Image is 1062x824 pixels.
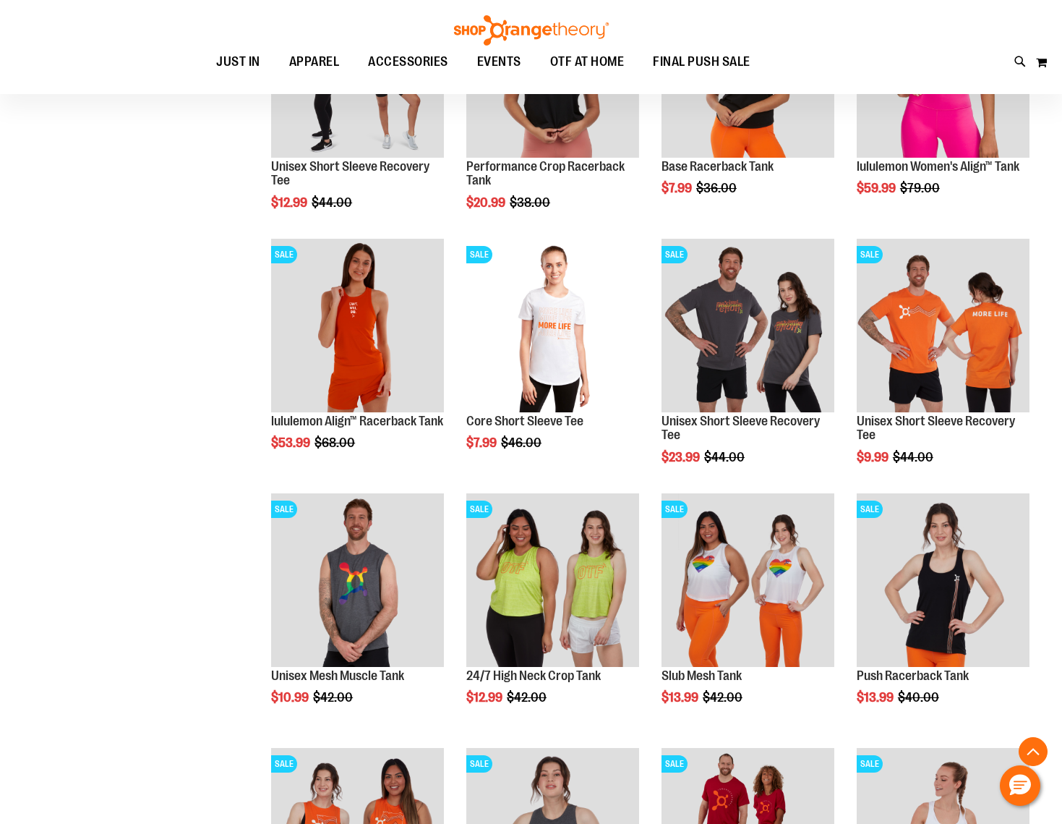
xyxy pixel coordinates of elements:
span: SALE [857,501,883,518]
span: SALE [271,501,297,518]
span: $42.00 [703,690,745,705]
span: $40.00 [898,690,941,705]
a: Product image for Push Racerback TankSALE [857,493,1029,668]
a: Unisex Mesh Muscle Tank [271,668,404,683]
span: $9.99 [857,450,891,464]
span: OTF AT HOME [550,46,625,78]
span: $7.99 [661,181,694,195]
span: $79.00 [900,181,942,195]
a: Product image for Unisex Mesh Muscle TankSALE [271,493,444,668]
a: FINAL PUSH SALE [638,46,765,79]
span: JUST IN [216,46,260,78]
div: product [654,232,842,501]
a: Performance Crop Racerback Tank [466,159,625,188]
div: product [849,486,1037,742]
span: $10.99 [271,690,311,705]
a: Product image for Core Short Sleeve TeeSALE [466,239,639,414]
a: ACCESSORIES [354,46,463,79]
div: product [459,232,646,487]
span: ACCESSORIES [368,46,448,78]
img: Product image for Slub Mesh Tank [661,493,834,666]
a: JUST IN [202,46,275,79]
span: $59.99 [857,181,898,195]
img: Product image for Core Short Sleeve Tee [466,239,639,412]
span: SALE [466,246,492,263]
button: Hello, have a question? Let’s chat. [1000,765,1040,806]
a: APPAREL [275,46,354,78]
span: $46.00 [501,436,544,450]
img: Product image for Unisex Short Sleeve Recovery Tee [661,239,834,412]
a: Push Racerback Tank [857,668,969,683]
a: EVENTS [463,46,536,79]
span: $38.00 [510,195,552,210]
a: 24/7 High Neck Crop Tank [466,668,601,683]
a: Unisex Short Sleeve Recovery Tee [661,414,820,443]
span: SALE [661,755,688,773]
span: SALE [271,246,297,263]
a: Product image for Slub Mesh TankSALE [661,493,834,668]
span: EVENTS [477,46,521,78]
img: Product image for Unisex Short Sleeve Recovery Tee [857,239,1029,412]
span: $7.99 [466,436,499,450]
img: Product image for Unisex Mesh Muscle Tank [271,493,444,666]
div: product [459,486,646,742]
span: APPAREL [289,46,340,78]
span: SALE [857,755,883,773]
span: $20.99 [466,195,508,210]
span: SALE [271,755,297,773]
div: product [849,232,1037,501]
span: $12.99 [466,690,505,705]
span: $44.00 [704,450,747,464]
a: Product image for lululemon Align™ Racerback TankSALE [271,239,444,414]
span: $36.00 [696,181,739,195]
a: lululemon Women's Align™ Tank [857,159,1019,174]
span: $42.00 [313,690,355,705]
span: $13.99 [661,690,701,705]
div: product [264,232,451,487]
span: SALE [661,501,688,518]
span: $53.99 [271,436,312,450]
a: Unisex Short Sleeve Recovery Tee [271,159,429,188]
span: $13.99 [857,690,896,705]
a: OTF AT HOME [536,46,639,79]
a: Base Racerback Tank [661,159,774,174]
a: Slub Mesh Tank [661,668,742,683]
span: $44.00 [893,450,935,464]
span: SALE [857,246,883,263]
a: Unisex Short Sleeve Recovery Tee [857,414,1015,443]
div: product [264,486,451,742]
a: Core Short Sleeve Tee [466,414,583,428]
span: SALE [661,246,688,263]
span: FINAL PUSH SALE [653,46,750,78]
span: $23.99 [661,450,702,464]
img: Product image for 24/7 High Neck Crop Tank [466,493,639,666]
img: Product image for lululemon Align™ Racerback Tank [271,239,444,412]
span: SALE [466,755,492,773]
span: SALE [466,501,492,518]
img: Product image for Push Racerback Tank [857,493,1029,666]
div: product [654,486,842,742]
span: $12.99 [271,195,309,210]
a: Product image for 24/7 High Neck Crop TankSALE [466,493,639,668]
span: $68.00 [314,436,357,450]
button: Back To Top [1019,737,1048,766]
a: Product image for Unisex Short Sleeve Recovery TeeSALE [857,239,1029,414]
span: $44.00 [312,195,354,210]
a: Product image for Unisex Short Sleeve Recovery TeeSALE [661,239,834,414]
a: lululemon Align™ Racerback Tank [271,414,443,428]
span: $42.00 [507,690,549,705]
img: Shop Orangetheory [452,15,611,46]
